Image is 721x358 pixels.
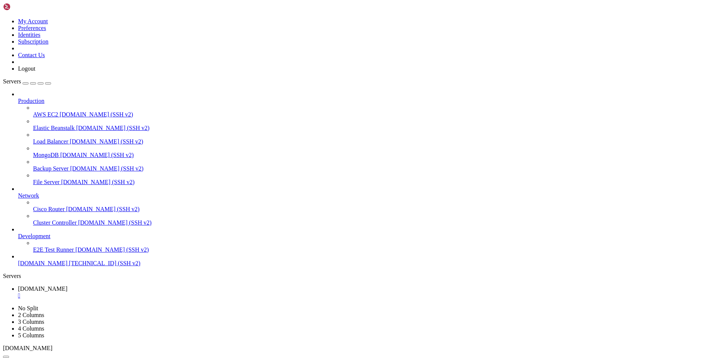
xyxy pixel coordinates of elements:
a: Network [18,192,718,199]
span: [DOMAIN_NAME] (SSH v2) [70,138,143,145]
a: 5 Columns [18,332,44,338]
a: Logout [18,65,35,72]
a: Development [18,233,718,240]
li: Production [18,91,718,186]
span: [DOMAIN_NAME] (SSH v2) [76,125,150,131]
a: Preferences [18,25,46,31]
span: E2E Test Runner [33,246,74,253]
span: [TECHNICAL_ID] (SSH v2) [69,260,140,266]
span: [DOMAIN_NAME] [18,285,68,292]
span: [DOMAIN_NAME] (SSH v2) [66,206,140,212]
span: File Server [33,179,60,185]
a: Elastic Beanstalk [DOMAIN_NAME] (SSH v2) [33,125,718,131]
a: My Account [18,18,48,24]
a: 2 Columns [18,312,44,318]
li: Elastic Beanstalk [DOMAIN_NAME] (SSH v2) [33,118,718,131]
a:  [18,292,718,299]
span: [DOMAIN_NAME] [3,345,53,351]
span: Development [18,233,50,239]
a: Contact Us [18,52,45,58]
li: E2E Test Runner [DOMAIN_NAME] (SSH v2) [33,240,718,253]
span: [DOMAIN_NAME] (SSH v2) [75,246,149,253]
a: Identities [18,32,41,38]
span: [DOMAIN_NAME] [18,260,68,266]
a: Production [18,98,718,104]
span: Servers [3,78,21,85]
li: Load Balancer [DOMAIN_NAME] (SSH v2) [33,131,718,145]
li: File Server [DOMAIN_NAME] (SSH v2) [33,172,718,186]
a: [DOMAIN_NAME] [TECHNICAL_ID] (SSH v2) [18,260,718,267]
span: Production [18,98,44,104]
li: Development [18,226,718,253]
a: vps130383.whmpanels.com [18,285,718,299]
li: [DOMAIN_NAME] [TECHNICAL_ID] (SSH v2) [18,253,718,267]
a: Cluster Controller [DOMAIN_NAME] (SSH v2) [33,219,718,226]
a: MongoDB [DOMAIN_NAME] (SSH v2) [33,152,718,159]
span: Elastic Beanstalk [33,125,75,131]
div: Servers [3,273,718,279]
a: AWS EC2 [DOMAIN_NAME] (SSH v2) [33,111,718,118]
a: File Server [DOMAIN_NAME] (SSH v2) [33,179,718,186]
a: No Split [18,305,38,311]
span: [DOMAIN_NAME] (SSH v2) [78,219,152,226]
a: Backup Server [DOMAIN_NAME] (SSH v2) [33,165,718,172]
span: [DOMAIN_NAME] (SSH v2) [60,111,133,118]
span: [DOMAIN_NAME] (SSH v2) [70,165,144,172]
a: Subscription [18,38,48,45]
span: MongoDB [33,152,59,158]
span: Backup Server [33,165,69,172]
a: E2E Test Runner [DOMAIN_NAME] (SSH v2) [33,246,718,253]
li: AWS EC2 [DOMAIN_NAME] (SSH v2) [33,104,718,118]
span: Cisco Router [33,206,65,212]
li: Cisco Router [DOMAIN_NAME] (SSH v2) [33,199,718,213]
span: AWS EC2 [33,111,58,118]
li: Cluster Controller [DOMAIN_NAME] (SSH v2) [33,213,718,226]
li: Network [18,186,718,226]
li: Backup Server [DOMAIN_NAME] (SSH v2) [33,159,718,172]
a: Load Balancer [DOMAIN_NAME] (SSH v2) [33,138,718,145]
a: 4 Columns [18,325,44,332]
span: Network [18,192,39,199]
span: [DOMAIN_NAME] (SSH v2) [61,179,135,185]
span: Load Balancer [33,138,68,145]
a: Cisco Router [DOMAIN_NAME] (SSH v2) [33,206,718,213]
span: Cluster Controller [33,219,77,226]
li: MongoDB [DOMAIN_NAME] (SSH v2) [33,145,718,159]
span: [DOMAIN_NAME] (SSH v2) [60,152,134,158]
img: Shellngn [3,3,46,11]
a: Servers [3,78,51,85]
a: 3 Columns [18,319,44,325]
